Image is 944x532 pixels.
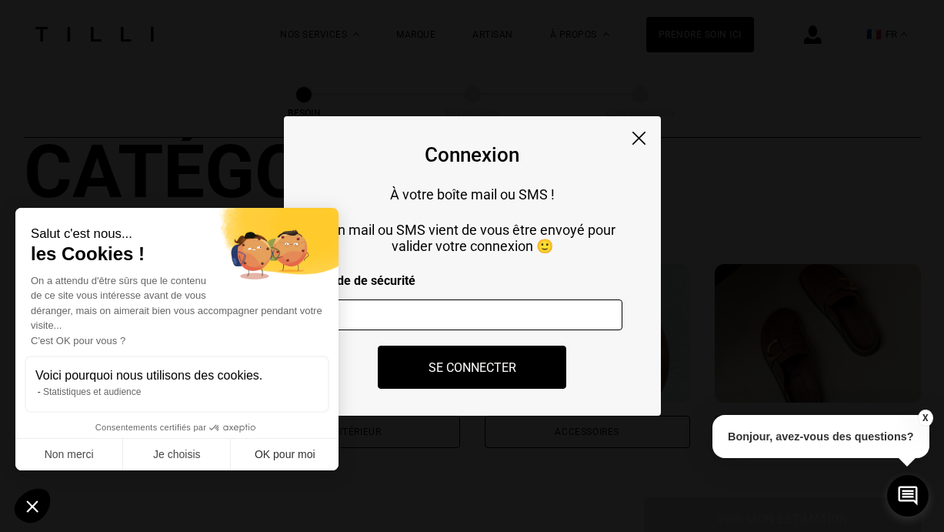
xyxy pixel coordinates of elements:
[322,273,622,288] p: Code de sécurité
[378,346,566,389] button: Se connecter
[632,132,645,145] img: close
[917,410,932,427] button: X
[712,415,929,458] p: Bonjour, avez-vous des questions?
[322,222,622,254] p: Un mail ou SMS vient de vous être envoyé pour valider votre connexion 🙂
[425,143,519,166] div: Connexion
[322,186,622,202] p: À votre boîte mail ou SMS !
